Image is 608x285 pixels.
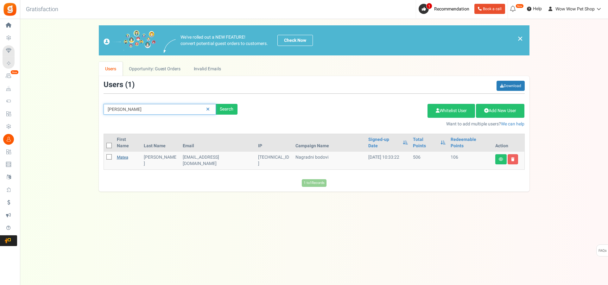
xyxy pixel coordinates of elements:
a: We can help [501,121,524,127]
td: Nagradni bodovi [293,152,366,169]
a: Book a call [474,4,505,14]
td: [EMAIL_ADDRESS][DOMAIN_NAME] [180,152,256,169]
a: Signed-up Date [368,136,400,149]
a: Download [497,81,525,91]
a: Reset [203,104,213,115]
img: images [164,39,176,53]
a: × [517,35,523,42]
em: New [10,70,19,74]
i: View details [499,157,503,161]
a: 1 Recommendation [419,4,472,14]
i: Delete user [511,157,515,161]
img: Gratisfaction [3,2,17,16]
td: [TECHNICAL_ID] [256,152,293,169]
p: Want to add multiple users? [247,121,525,127]
a: Opportunity: Guest Orders [123,62,187,76]
th: Email [180,134,256,152]
td: [PERSON_NAME] [141,152,180,169]
td: [DATE] 10:33:22 [366,152,410,169]
p: We've rolled out a NEW FEATURE! convert potential guest orders to customers. [180,34,268,47]
th: IP [256,134,293,152]
span: Recommendation [434,6,469,12]
button: Open LiveChat chat widget [5,3,24,22]
span: 1 [128,79,132,90]
a: Whitelist User [427,104,475,118]
div: Search [216,104,237,115]
span: Wow Wow Pet Shop [555,6,595,12]
h3: Users ( ) [104,81,135,89]
span: Help [531,6,542,12]
a: Add New User [476,104,524,118]
td: 506 [410,152,448,169]
a: Help [524,4,544,14]
a: New [3,71,17,81]
img: images [104,30,156,51]
a: Invalid Emails [187,62,227,76]
th: First Name [114,134,142,152]
em: New [516,4,524,8]
a: Users [99,62,123,76]
td: 106 [448,152,493,169]
th: Action [493,134,524,152]
th: Campaign Name [293,134,366,152]
a: Check Now [277,35,313,46]
a: Redeemable Points [451,136,490,149]
input: Search by email or name [104,104,216,115]
a: Total Points [413,136,437,149]
span: 1 [426,3,432,9]
th: Last Name [141,134,180,152]
span: FAQs [598,245,607,257]
h3: Gratisfaction [19,3,65,16]
a: Matea [117,154,128,160]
